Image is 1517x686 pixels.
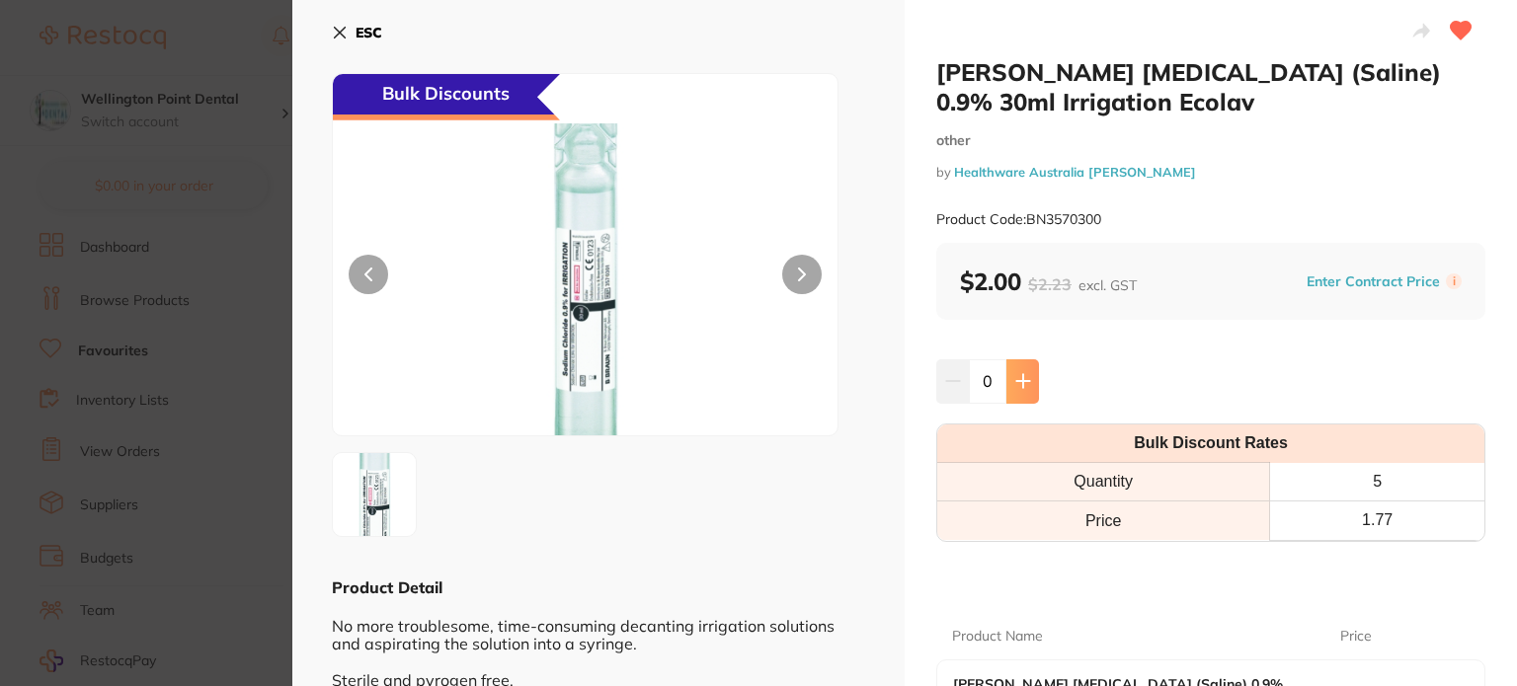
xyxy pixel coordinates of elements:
p: Price [1340,627,1372,647]
p: Product Name [952,627,1043,647]
th: 5 [1270,463,1484,501]
a: Healthware Australia [PERSON_NAME] [954,164,1196,180]
td: Price [937,501,1270,540]
th: Quantity [937,463,1270,501]
div: Bulk Discounts [333,74,560,120]
span: $2.23 [1028,274,1072,294]
b: $2.00 [960,267,1137,296]
label: i [1446,273,1462,289]
img: Zw [339,410,410,579]
button: ESC [332,16,382,49]
th: 1.77 [1270,501,1484,540]
h2: [PERSON_NAME] [MEDICAL_DATA] (Saline) 0.9% 30ml Irrigation Ecolav [936,57,1485,116]
small: Product Code: BN3570300 [936,211,1101,228]
b: ESC [356,24,382,41]
th: Bulk Discount Rates [937,424,1484,463]
small: by [936,165,1485,180]
img: Zw [434,123,737,435]
b: Product Detail [332,577,442,597]
small: other [936,132,1485,149]
span: excl. GST [1078,276,1137,294]
button: Enter Contract Price [1301,272,1446,291]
